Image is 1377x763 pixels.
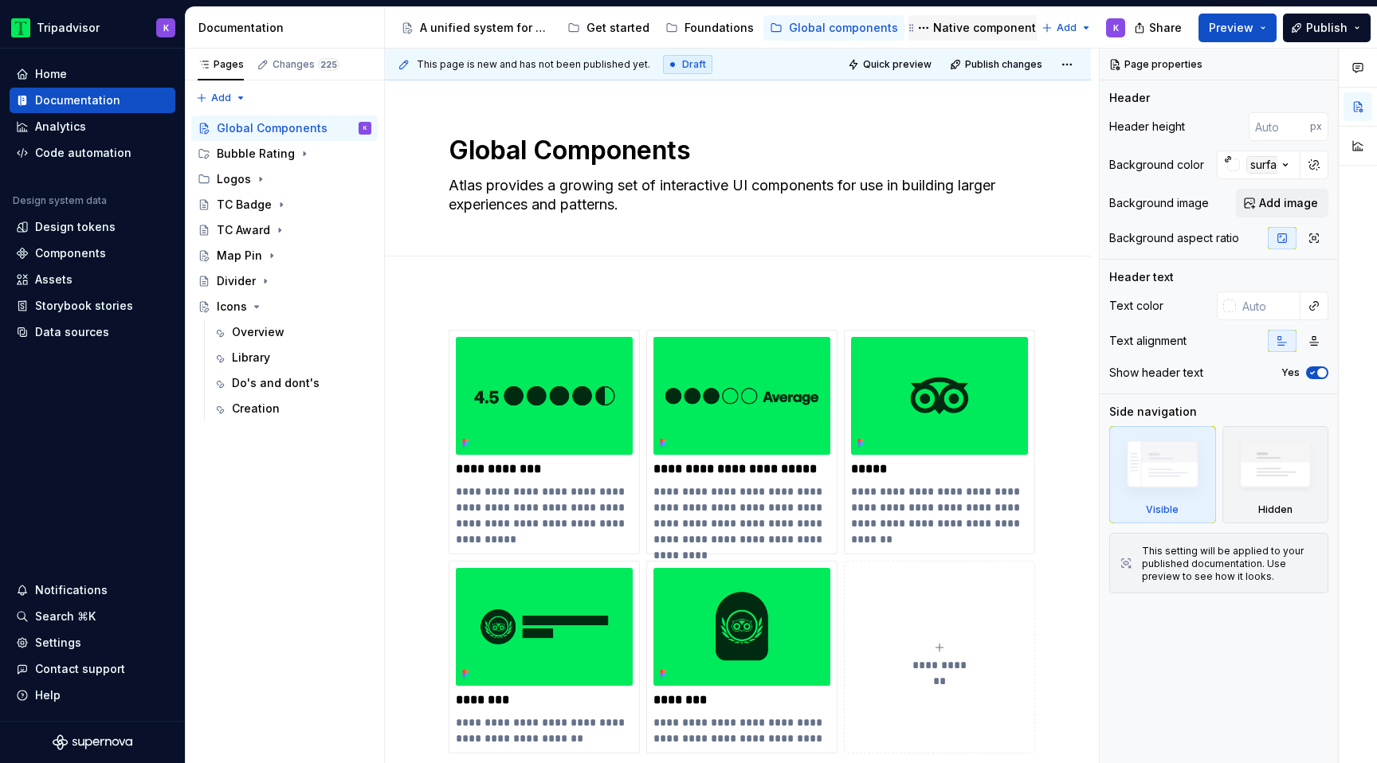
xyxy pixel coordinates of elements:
div: Header [1109,90,1150,106]
div: Header text [1109,269,1174,285]
button: Add image [1236,189,1328,217]
img: e5614718-6710-4bf2-a826-b0446ff2fdd8.png [653,568,830,686]
div: Assets [35,272,73,288]
a: Global components [763,15,904,41]
span: Preview [1209,20,1253,36]
button: Search ⌘K [10,604,175,629]
div: Library [232,350,270,366]
input: Auto [1236,292,1300,320]
div: Contact support [35,661,125,677]
div: Design tokens [35,219,116,235]
div: Page tree [394,12,1034,44]
div: Bubble Rating [217,146,295,162]
a: Global ComponentsK [191,115,378,141]
div: Divider [217,273,256,289]
div: Analytics [35,119,86,135]
div: Tripadvisor [37,20,100,36]
a: Analytics [10,114,175,139]
label: Yes [1281,366,1300,379]
button: TripadvisorK [3,10,182,45]
div: Visible [1146,503,1179,516]
div: Text alignment [1109,333,1187,349]
span: 225 [318,58,339,71]
div: K [163,22,169,34]
a: Overview [206,319,378,345]
button: Contact support [10,656,175,682]
div: Native components [933,20,1042,36]
a: Data sources [10,319,175,345]
div: Map Pin [217,248,262,264]
div: Global Components [217,120,328,136]
a: Assets [10,267,175,292]
a: Design tokens [10,214,175,240]
svg: Supernova Logo [53,734,132,750]
a: Divider [191,268,378,294]
div: Design system data [13,194,107,207]
div: Visible [1109,426,1216,523]
a: Creation [206,396,378,421]
div: Text color [1109,298,1163,314]
button: Quick preview [843,53,939,76]
div: Header height [1109,119,1185,135]
div: Changes [273,58,339,71]
span: Draft [682,58,706,71]
a: Get started [561,15,656,41]
div: Documentation [35,92,120,108]
a: Native components [908,15,1049,41]
div: Background image [1109,195,1209,211]
button: Share [1126,14,1192,42]
span: Add [1057,22,1077,34]
button: Add [1037,17,1096,39]
div: surface [1246,156,1294,174]
div: Hidden [1222,426,1329,523]
button: surface [1217,151,1300,179]
div: Code automation [35,145,131,161]
div: This setting will be applied to your published documentation. Use preview to see how it looks. [1142,545,1318,583]
div: Components [35,245,106,261]
div: Foundations [685,20,754,36]
textarea: Atlas provides a growing set of interactive UI components for use in building larger experiences ... [445,173,1024,217]
div: TC Badge [217,197,272,213]
div: Logos [217,171,251,187]
img: d23cae43-3f83-46c7-8e68-619db31e0505.png [653,337,830,455]
span: Publish changes [965,58,1042,71]
button: Preview [1198,14,1277,42]
div: Hidden [1258,503,1293,516]
img: c20a30d2-359e-4f03-828e-b6cc0c98b1df.png [456,337,633,455]
div: Logos [191,166,378,192]
div: Side navigation [1109,404,1197,420]
span: Add image [1259,195,1318,211]
div: Icons [217,299,247,315]
a: TC Award [191,217,378,243]
a: Settings [10,630,175,655]
div: K [1113,22,1119,34]
div: Notifications [35,582,108,598]
div: Search ⌘K [35,608,96,624]
span: Add [211,92,231,104]
input: Auto [1249,112,1310,141]
button: Notifications [10,577,175,603]
a: Home [10,61,175,87]
div: Settings [35,635,81,651]
a: Library [206,345,378,370]
div: Get started [586,20,649,36]
span: Publish [1306,20,1348,36]
a: A unified system for every journey. [394,15,558,41]
span: This page is new and has not been published yet. [417,58,650,71]
div: Bubble Rating [191,141,378,166]
div: TC Award [217,222,270,238]
button: Publish [1283,14,1371,42]
div: Global components [789,20,898,36]
a: Foundations [659,15,760,41]
a: Components [10,241,175,266]
span: Share [1149,20,1182,36]
div: Page tree [191,115,378,421]
div: Help [35,687,61,703]
p: px [1310,120,1322,133]
div: Do's and dont's [232,375,320,391]
div: Overview [232,324,284,340]
a: Storybook stories [10,293,175,319]
div: K [363,120,367,136]
div: Background aspect ratio [1109,230,1239,246]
